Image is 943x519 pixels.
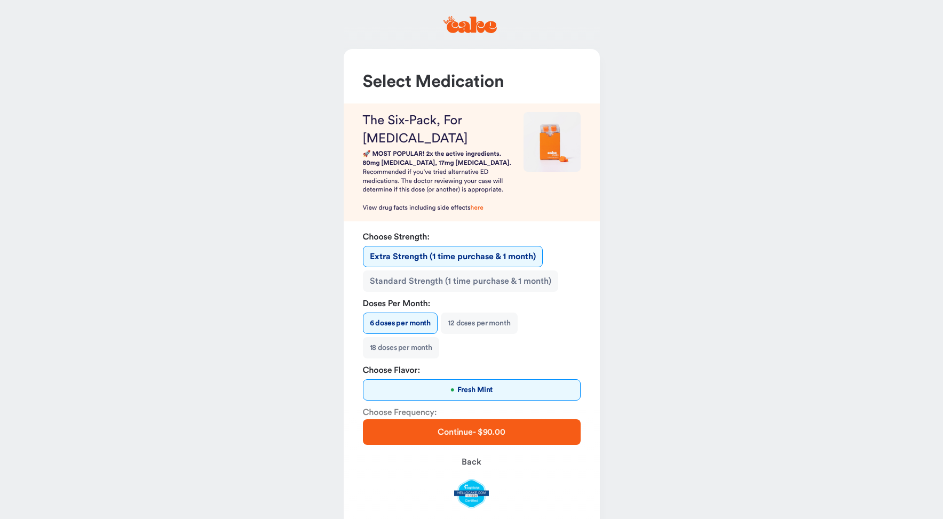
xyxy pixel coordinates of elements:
[363,231,581,244] strong: Choose Strength:
[438,427,505,436] span: Continue - $90.00
[524,112,581,172] img: medication image
[363,337,439,358] button: 18 doses per month
[363,298,581,310] strong: Doses Per Month:
[450,385,454,395] span: •
[471,205,484,211] a: here
[363,168,515,195] p: Recommended if you’ve tried alternative ED medications. The doctor reviewing your case will deter...
[363,419,581,444] button: Continue- $90.00
[363,204,515,213] p: View drug facts including side effects
[363,313,438,334] button: 6 doses per month
[363,364,581,377] strong: Choose Flavor:
[363,449,581,474] button: Back
[462,457,481,466] span: Back
[454,478,489,508] img: legit-script-certified.png
[363,112,515,148] h2: The six-pack, for [MEDICAL_DATA]
[363,246,543,267] button: Extra Strength (1 time purchase & 1 month)
[441,313,517,334] button: 12 doses per month
[363,406,581,419] strong: Choose Frequency:
[363,71,581,93] h1: Select Medication
[363,270,558,292] button: Standard Strength (1 time purchase & 1 month)
[363,151,511,166] strong: 🚀 MOST POPULAR! 2x the active ingredients. 80mg [MEDICAL_DATA], 17mg [MEDICAL_DATA].
[363,379,581,401] button: Fresh Mint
